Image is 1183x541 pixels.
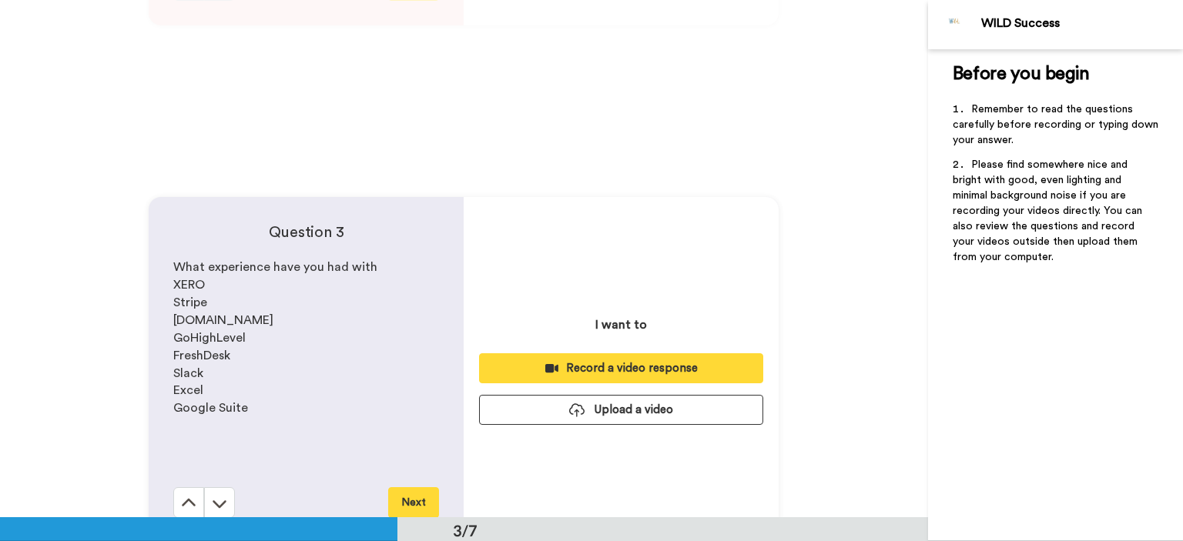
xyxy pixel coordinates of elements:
[953,159,1145,262] span: Please find somewhere nice and bright with good, even lighting and minimal background noise if yo...
[937,6,974,43] img: Profile Image
[479,395,763,425] button: Upload a video
[595,316,647,334] p: I want to
[173,332,246,344] span: GoHighLevel
[173,402,248,414] span: Google Suite
[173,384,203,396] span: Excel
[428,519,502,541] div: 3/7
[953,104,1161,145] span: Remember to read the questions carefully before recording or typing down your answer.
[173,349,230,362] span: FreshDesk
[953,65,1089,83] span: Before you begin
[173,296,207,309] span: Stripe
[388,487,439,518] button: Next
[173,367,203,379] span: Slack
[173,222,439,243] h4: Question 3
[981,16,1182,31] div: WILD Success
[173,279,205,291] span: XERO
[173,261,377,273] span: What experience have you had with
[491,360,751,376] div: Record a video response
[173,314,273,326] span: [DOMAIN_NAME]
[479,353,763,383] button: Record a video response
